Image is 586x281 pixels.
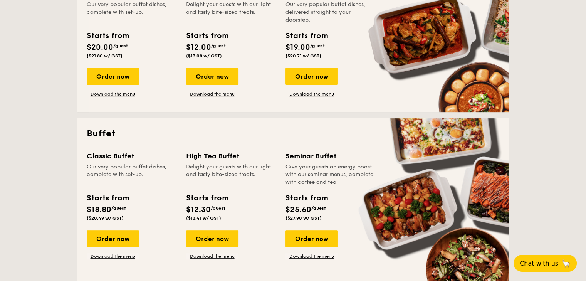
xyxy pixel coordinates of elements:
span: 🦙 [561,259,571,268]
span: /guest [311,205,326,211]
div: Starts from [87,192,129,204]
a: Download the menu [285,91,338,97]
span: ($13.41 w/ GST) [186,215,221,221]
span: ($20.49 w/ GST) [87,215,124,221]
a: Download the menu [285,253,338,259]
div: Classic Buffet [87,151,177,162]
span: ($13.08 w/ GST) [186,53,222,59]
span: ($27.90 w/ GST) [285,215,322,221]
div: Order now [87,230,139,247]
span: Chat with us [520,260,558,267]
h2: Buffet [87,128,500,140]
span: $19.00 [285,43,310,52]
span: /guest [211,205,225,211]
div: Order now [285,68,338,85]
div: Order now [186,68,238,85]
span: /guest [111,205,126,211]
a: Download the menu [87,253,139,259]
span: $12.30 [186,205,211,214]
div: Order now [87,68,139,85]
span: $18.80 [87,205,111,214]
div: Delight your guests with our light and tasty bite-sized treats. [186,1,276,24]
div: Give your guests an energy boost with our seminar menus, complete with coffee and tea. [285,163,376,186]
div: Our very popular buffet dishes, complete with set-up. [87,163,177,186]
div: Order now [285,230,338,247]
div: Starts from [87,30,129,42]
button: Chat with us🦙 [514,255,577,272]
div: Delight your guests with our light and tasty bite-sized treats. [186,163,276,186]
span: ($20.71 w/ GST) [285,53,321,59]
div: Our very popular buffet dishes, complete with set-up. [87,1,177,24]
div: Our very popular buffet dishes, delivered straight to your doorstep. [285,1,376,24]
span: /guest [113,43,128,49]
span: ($21.80 w/ GST) [87,53,123,59]
span: /guest [211,43,226,49]
span: $25.60 [285,205,311,214]
span: $12.00 [186,43,211,52]
a: Download the menu [186,91,238,97]
div: Starts from [285,30,327,42]
span: /guest [310,43,325,49]
span: $20.00 [87,43,113,52]
div: Starts from [186,30,228,42]
div: Order now [186,230,238,247]
div: Starts from [186,192,228,204]
div: Seminar Buffet [285,151,376,162]
div: High Tea Buffet [186,151,276,162]
a: Download the menu [186,253,238,259]
div: Starts from [285,192,327,204]
a: Download the menu [87,91,139,97]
